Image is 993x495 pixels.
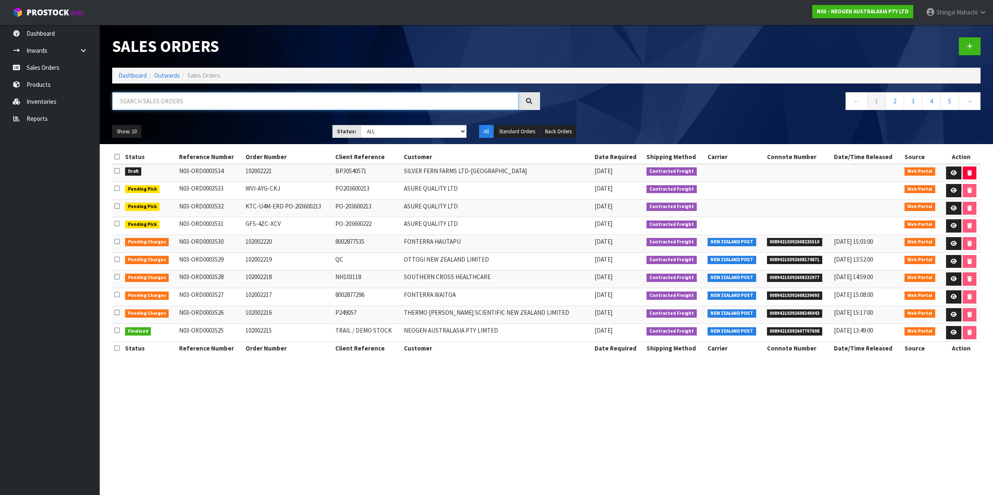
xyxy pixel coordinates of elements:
[177,324,243,342] td: N03-ORD0003525
[941,342,981,355] th: Action
[767,238,823,246] span: 00894210392608235510
[12,7,23,17] img: cube-alt.png
[243,199,333,217] td: KTC-U4M-ERD PO-203600213
[402,252,593,270] td: OTTOGI NEW ZEALAND LIMITED
[333,342,401,355] th: Client Reference
[941,150,981,164] th: Action
[885,92,904,110] a: 2
[595,255,612,263] span: [DATE]
[834,238,873,245] span: [DATE] 15:03:00
[595,202,612,210] span: [DATE]
[646,274,697,282] span: Contracted Freight
[595,238,612,245] span: [DATE]
[834,326,873,334] span: [DATE] 13:49:00
[337,128,356,135] strong: Status:
[402,217,593,235] td: ASURE QUALITY LTD
[644,342,705,355] th: Shipping Method
[646,238,697,246] span: Contracted Freight
[125,203,160,211] span: Pending Pick
[765,342,832,355] th: Connote Number
[177,164,243,182] td: N03-ORD0003534
[125,292,169,300] span: Pending Charges
[905,167,935,176] span: Web Portal
[905,309,935,318] span: Web Portal
[243,306,333,324] td: 102002216
[494,125,540,138] button: Standard Orders
[177,270,243,288] td: N03-ORD0003528
[154,71,180,79] a: Outwards
[123,150,177,164] th: Status
[705,342,764,355] th: Carrier
[112,37,540,55] h1: Sales Orders
[834,273,873,281] span: [DATE] 14:59:00
[243,235,333,252] td: 102002220
[767,256,823,264] span: 00894210392608174871
[125,309,169,318] span: Pending Charges
[595,184,612,192] span: [DATE]
[333,164,401,182] td: BP30540571
[243,217,333,235] td: GFS-4ZC-XCV
[592,150,644,164] th: Date Required
[922,92,941,110] a: 4
[646,221,697,229] span: Contracted Freight
[541,125,576,138] button: Back Orders
[708,238,756,246] span: NEW ZEALAND POST
[177,288,243,306] td: N03-ORD0003527
[125,274,169,282] span: Pending Charges
[708,327,756,336] span: NEW ZEALAND POST
[125,238,169,246] span: Pending Charges
[125,221,160,229] span: Pending Pick
[708,292,756,300] span: NEW ZEALAND POST
[125,256,169,264] span: Pending Charges
[177,252,243,270] td: N03-ORD0003529
[333,199,401,217] td: PO-203600213
[402,324,593,342] td: NEOGEN AUSTRALASIA PTY LIMTED
[243,270,333,288] td: 102002218
[905,203,935,211] span: Web Portal
[767,292,823,300] span: 00894210392608239693
[177,150,243,164] th: Reference Number
[905,221,935,229] span: Web Portal
[832,150,902,164] th: Date/Time Released
[402,270,593,288] td: SOUTHERN CROSS HEALTHCARE
[646,167,697,176] span: Contracted Freight
[646,256,697,264] span: Contracted Freight
[846,92,868,110] a: ←
[177,342,243,355] th: Reference Number
[905,238,935,246] span: Web Portal
[592,342,644,355] th: Date Required
[646,309,697,318] span: Contracted Freight
[402,199,593,217] td: ASURE QUALITY LTD
[956,8,978,16] span: Mahachi
[402,235,593,252] td: FONTERRA HAUTAPU
[112,92,519,110] input: Search sales orders
[71,9,84,17] small: WMS
[767,309,823,318] span: 00894210392608246943
[333,235,401,252] td: 8002877535
[118,71,147,79] a: Dashboard
[553,92,981,113] nav: Page navigation
[243,182,333,200] td: WVI-AYG-CKJ
[834,291,873,299] span: [DATE] 15:08:00
[125,327,151,336] span: Finalised
[333,217,401,235] td: PO-203600222
[834,255,873,263] span: [DATE] 13:52:00
[646,185,697,194] span: Contracted Freight
[905,274,935,282] span: Web Portal
[646,327,697,336] span: Contracted Freight
[177,235,243,252] td: N03-ORD0003530
[402,150,593,164] th: Customer
[595,220,612,228] span: [DATE]
[708,309,756,318] span: NEW ZEALAND POST
[765,150,832,164] th: Connote Number
[177,306,243,324] td: N03-ORD0003526
[902,342,941,355] th: Source
[595,273,612,281] span: [DATE]
[402,306,593,324] td: THERMO [PERSON_NAME] SCIENTIFIC NEW ZEALAND LIMITED
[902,150,941,164] th: Source
[333,306,401,324] td: P249057
[402,164,593,182] td: SILVER FERN FARMS LTD-[GEOGRAPHIC_DATA]
[595,291,612,299] span: [DATE]
[595,167,612,175] span: [DATE]
[177,182,243,200] td: N03-ORD0003533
